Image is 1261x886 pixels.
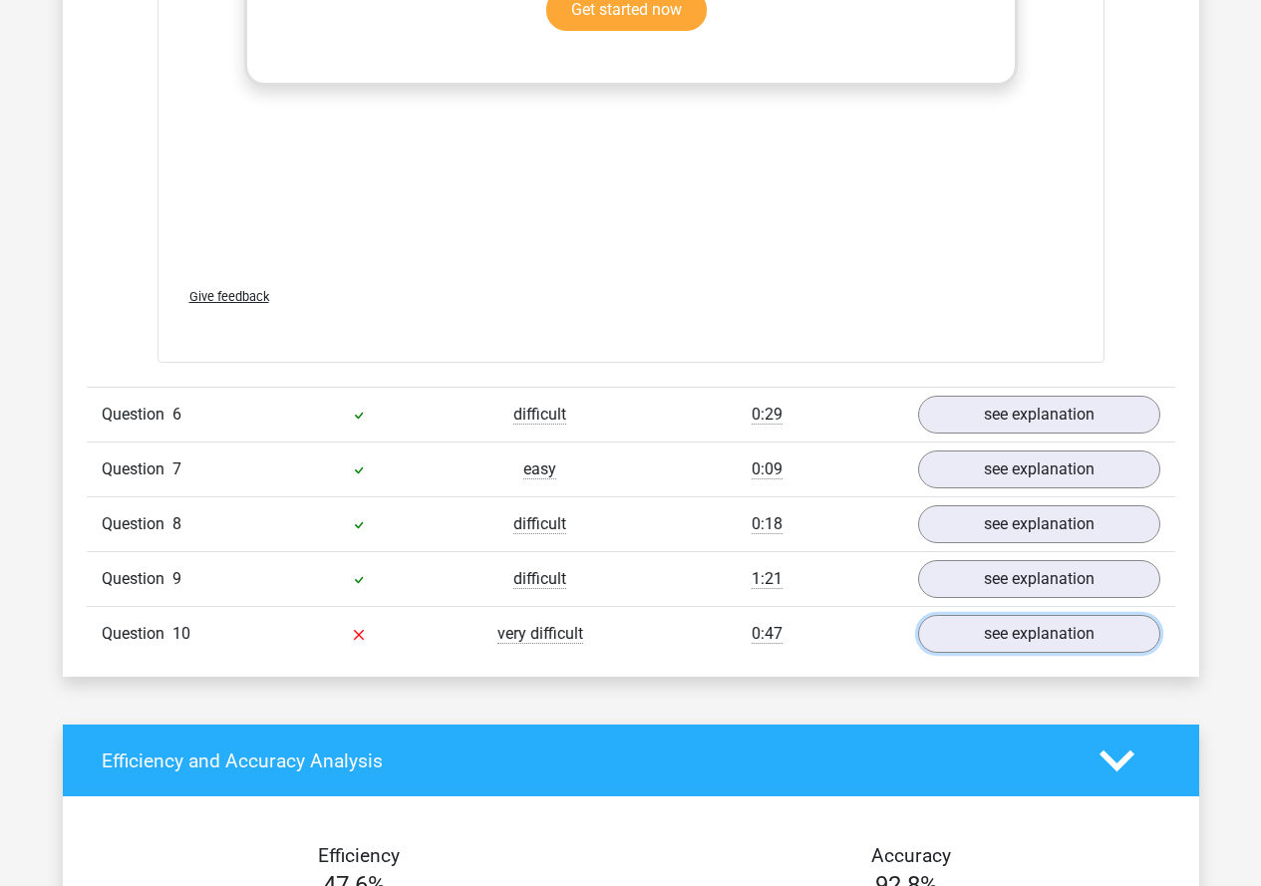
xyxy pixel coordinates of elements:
[654,844,1168,867] h4: Accuracy
[189,289,269,304] span: Give feedback
[102,457,172,481] span: Question
[102,844,616,867] h4: Efficiency
[918,450,1160,488] a: see explanation
[752,624,783,644] span: 0:47
[102,749,1070,772] h4: Efficiency and Accuracy Analysis
[497,624,583,644] span: very difficult
[513,569,566,589] span: difficult
[752,514,783,534] span: 0:18
[752,405,783,425] span: 0:29
[172,405,181,424] span: 6
[918,396,1160,434] a: see explanation
[918,615,1160,653] a: see explanation
[918,505,1160,543] a: see explanation
[918,560,1160,598] a: see explanation
[513,514,566,534] span: difficult
[102,512,172,536] span: Question
[102,403,172,427] span: Question
[752,459,783,479] span: 0:09
[102,622,172,646] span: Question
[513,405,566,425] span: difficult
[102,567,172,591] span: Question
[172,569,181,588] span: 9
[172,624,190,643] span: 10
[172,514,181,533] span: 8
[523,459,556,479] span: easy
[172,459,181,478] span: 7
[752,569,783,589] span: 1:21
